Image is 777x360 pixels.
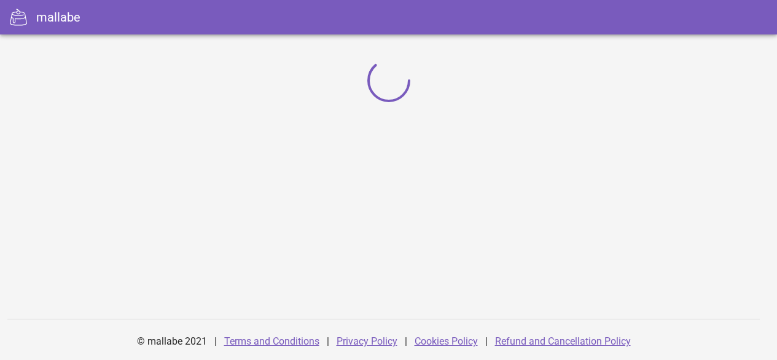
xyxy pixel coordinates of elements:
[405,327,407,356] div: |
[327,327,329,356] div: |
[485,327,488,356] div: |
[495,335,631,347] a: Refund and Cancellation Policy
[224,335,319,347] a: Terms and Conditions
[214,327,217,356] div: |
[130,327,214,356] div: © mallabe 2021
[337,335,397,347] a: Privacy Policy
[415,335,478,347] a: Cookies Policy
[36,8,80,26] div: mallabe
